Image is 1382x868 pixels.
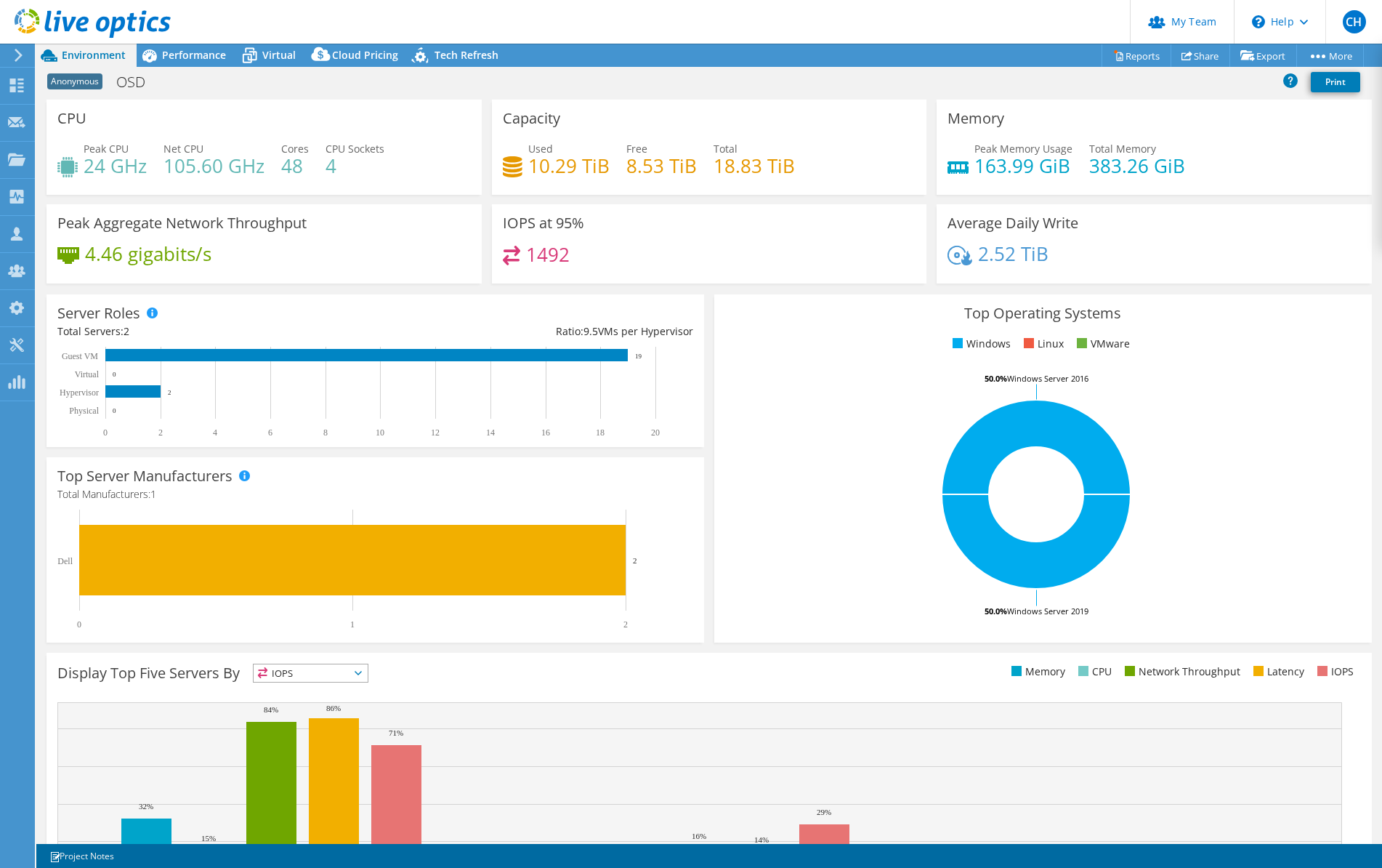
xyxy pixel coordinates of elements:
a: Print [1311,72,1360,92]
span: Environment [62,48,126,62]
span: Peak CPU [84,142,129,156]
li: Linux [1020,336,1064,352]
text: 11% [567,842,581,851]
h4: 105.60 GHz [163,158,264,174]
text: 18 [596,427,605,438]
h3: Average Daily Write [947,215,1078,231]
a: Share [1171,44,1230,67]
text: 71% [389,728,403,737]
span: CPU Sockets [326,142,384,156]
tspan: Windows Server 2019 [1007,606,1088,616]
svg: \n [1252,15,1265,28]
text: 84% [264,705,278,714]
li: CPU [1075,664,1112,680]
h4: 10.29 TiB [528,158,610,174]
h4: 24 GHz [84,158,147,174]
h4: 4 [326,158,384,174]
span: Virtual [262,48,296,62]
h3: CPU [57,110,86,126]
span: Used [528,142,553,156]
text: 1 [350,619,355,630]
text: 14 [486,427,495,438]
span: Performance [162,48,226,62]
span: 9.5 [583,324,598,338]
span: 2 [124,324,129,338]
span: Free [626,142,647,156]
text: 2 [168,389,171,396]
a: Project Notes [39,847,124,865]
text: 86% [326,704,341,712]
text: 0 [113,371,116,378]
text: 16% [692,832,706,840]
span: Tech Refresh [435,48,498,62]
span: 1 [150,487,156,501]
text: 2 [633,556,637,565]
h3: Server Roles [57,305,140,321]
text: 20 [651,427,660,438]
text: 0 [77,619,81,630]
text: 0 [103,427,108,438]
h4: Total Manufacturers: [57,486,693,502]
text: 12 [431,427,440,438]
span: IOPS [254,664,368,682]
tspan: 50.0% [985,373,1007,384]
text: Hypervisor [60,387,99,398]
h4: 383.26 GiB [1089,158,1185,174]
span: Peak Memory Usage [974,142,1072,156]
h3: IOPS at 95% [503,215,584,231]
h4: 18.83 TiB [714,158,795,174]
span: Cores [281,142,309,156]
text: Physical [69,406,99,416]
text: 16 [541,427,550,438]
text: 10 [376,427,384,438]
h4: 8.53 TiB [626,158,697,174]
span: Anonymous [47,73,102,89]
a: Export [1229,44,1297,67]
text: 32% [139,802,153,811]
h4: 1492 [526,246,570,262]
text: 6 [268,427,272,438]
h3: Capacity [503,110,560,126]
text: 15% [201,834,216,843]
tspan: 50.0% [985,606,1007,616]
h3: Top Operating Systems [725,305,1361,321]
span: Total Memory [1089,142,1156,156]
text: 0 [113,407,116,414]
text: 19 [635,353,642,360]
div: Total Servers: [57,324,375,339]
text: Dell [57,556,73,566]
text: 14% [754,835,769,844]
li: Memory [1008,664,1065,680]
text: 2 [158,427,163,438]
text: Virtual [75,369,100,379]
h4: 4.46 gigabits/s [85,246,211,262]
li: Network Throughput [1121,664,1240,680]
li: VMware [1073,336,1130,352]
h4: 163.99 GiB [974,158,1072,174]
h3: Memory [947,110,1004,126]
h3: Peak Aggregate Network Throughput [57,215,307,231]
text: Guest VM [62,351,98,361]
text: 4 [213,427,217,438]
span: Total [714,142,738,156]
h4: 2.52 TiB [978,246,1048,262]
text: 2 [623,619,628,630]
span: Net CPU [163,142,203,156]
li: IOPS [1314,664,1354,680]
text: 29% [817,808,831,816]
h1: OSD [110,74,168,90]
h3: Top Server Manufacturers [57,468,233,484]
a: Reports [1102,44,1171,67]
text: 8 [323,427,328,438]
span: Cloud Pricing [332,48,398,62]
li: Windows [949,336,1011,352]
span: CH [1343,10,1366,33]
li: Latency [1250,664,1304,680]
tspan: Windows Server 2016 [1007,373,1088,384]
h4: 48 [281,158,309,174]
a: More [1296,44,1364,67]
div: Ratio: VMs per Hypervisor [375,324,692,339]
